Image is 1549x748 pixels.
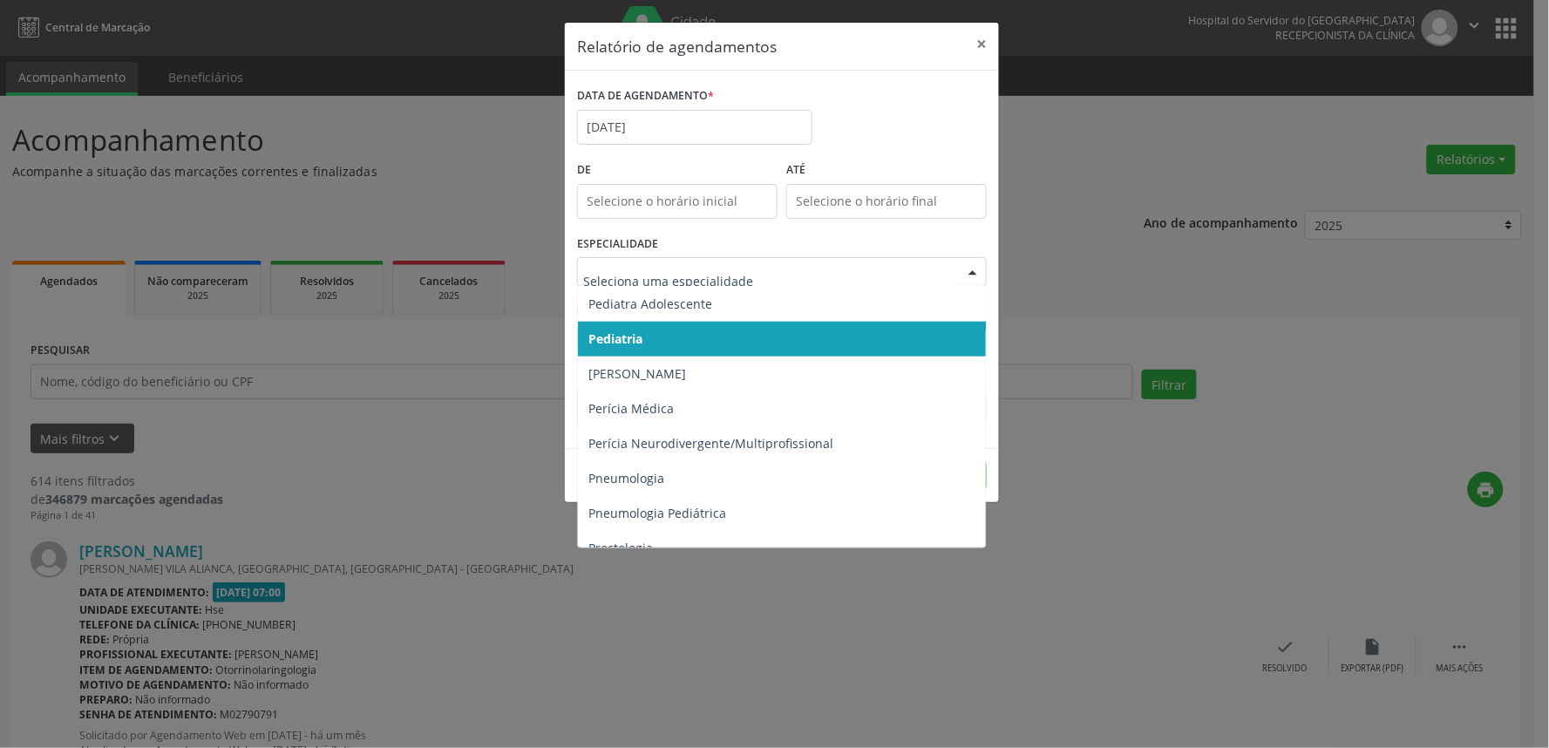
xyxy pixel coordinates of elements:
[577,157,778,184] label: De
[577,231,658,258] label: ESPECIALIDADE
[588,505,726,521] span: Pneumologia Pediátrica
[588,435,833,452] span: Perícia Neurodivergente/Multiprofissional
[588,296,712,312] span: Pediatra Adolescente
[577,83,714,110] label: DATA DE AGENDAMENTO
[588,470,664,486] span: Pneumologia
[786,184,987,219] input: Selecione o horário final
[588,330,642,347] span: Pediatria
[583,263,951,298] input: Seleciona uma especialidade
[577,35,777,58] h5: Relatório de agendamentos
[588,400,674,417] span: Perícia Médica
[964,23,999,65] button: Close
[577,184,778,219] input: Selecione o horário inicial
[786,157,987,184] label: ATÉ
[588,365,686,382] span: [PERSON_NAME]
[577,110,812,145] input: Selecione uma data ou intervalo
[588,540,653,556] span: Proctologia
